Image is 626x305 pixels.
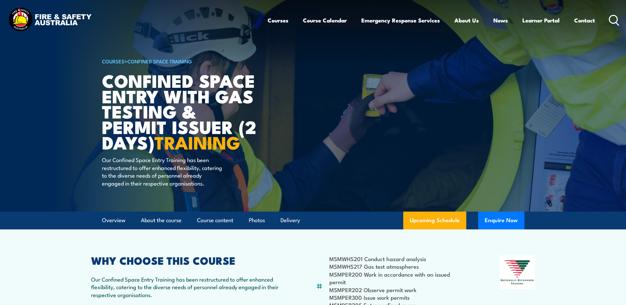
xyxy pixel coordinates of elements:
[154,128,240,155] strong: TRAINING
[249,212,265,229] a: Photos
[329,286,468,293] li: MSMPER202 Observe permit work
[329,270,468,286] li: MSMPER200 Work in accordance with an issued permit
[454,12,479,29] a: About Us
[329,262,468,270] li: MSMWHS217 Gas test atmospheres
[493,12,508,29] a: News
[197,212,233,229] a: Course content
[478,212,524,229] button: Enquire Now
[329,255,468,262] li: MSMWHS201 Conduct hazard analysis
[102,57,265,65] h6: >
[268,12,288,29] a: Courses
[91,275,284,298] p: Our Confined Space Entry Training has been restructured to offer enhanced flexibility, catering t...
[361,12,440,29] a: Emergency Response Services
[102,212,125,229] a: Overview
[522,12,560,29] a: Learner Portal
[91,255,284,265] h2: WHY CHOOSE THIS COURSE
[102,57,124,65] a: COURSES
[141,212,181,229] a: About the course
[403,212,466,229] a: Upcoming Schedule
[102,73,265,150] h1: Confined Space Entry with Gas Testing & Permit Issuer (2 days)
[127,57,192,65] a: Confined Space Training
[102,156,222,187] p: Our Confined Space Entry Training has been restructured to offer enhanced flexibility, catering t...
[303,12,347,29] a: Course Calendar
[574,12,595,29] a: Contact
[329,293,468,301] li: MSMPER300 Issue work permits
[500,255,535,289] img: Nationally Recognised Training logo.
[280,212,300,229] a: Delivery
